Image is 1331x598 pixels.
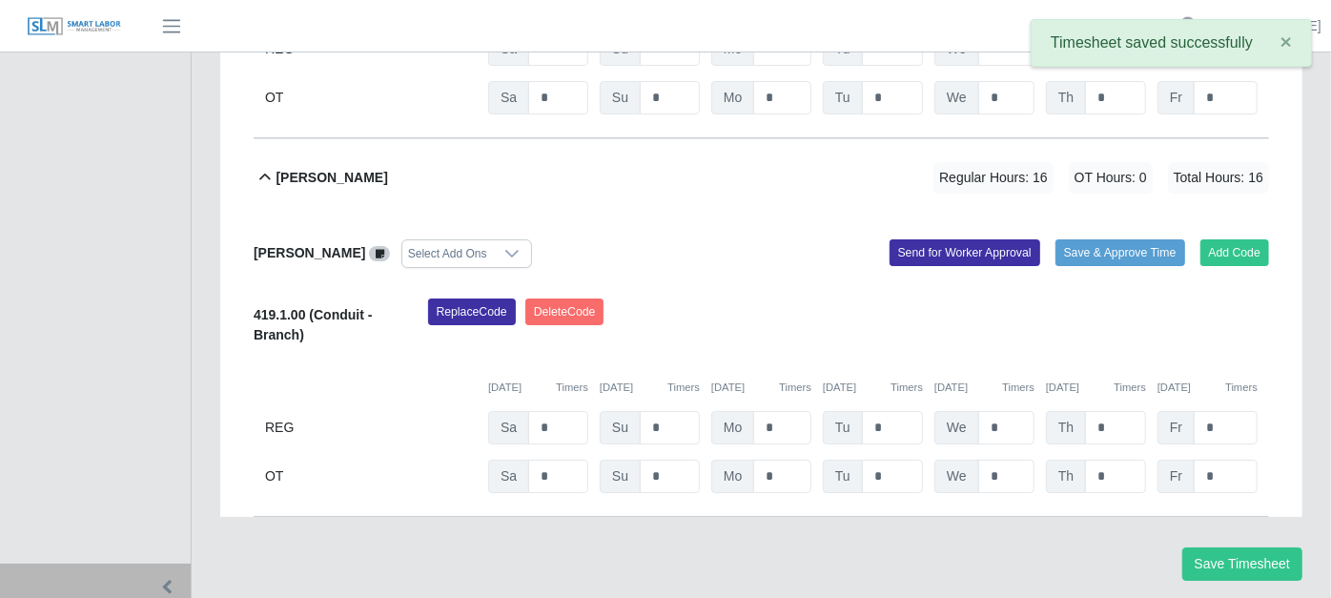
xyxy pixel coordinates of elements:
[779,380,811,396] button: Timers
[265,460,477,493] div: OT
[600,81,641,114] span: Su
[711,460,754,493] span: Mo
[265,81,477,114] div: OT
[488,411,529,444] span: Sa
[667,380,700,396] button: Timers
[1157,380,1258,396] div: [DATE]
[933,162,1054,194] span: Regular Hours: 16
[369,245,390,260] a: View/Edit Notes
[1046,460,1086,493] span: Th
[1055,239,1185,266] button: Save & Approve Time
[1168,162,1269,194] span: Total Hours: 16
[1157,460,1195,493] span: Fr
[1046,380,1146,396] div: [DATE]
[600,411,641,444] span: Su
[890,239,1040,266] button: Send for Worker Approval
[1069,162,1153,194] span: OT Hours: 0
[1212,16,1321,36] a: [PERSON_NAME]
[1200,239,1270,266] button: Add Code
[891,380,923,396] button: Timers
[402,240,493,267] div: Select Add Ons
[488,81,529,114] span: Sa
[556,380,588,396] button: Timers
[1031,19,1312,67] div: Timesheet saved successfully
[1046,411,1086,444] span: Th
[1280,31,1292,52] span: ×
[265,411,477,444] div: REG
[600,460,641,493] span: Su
[1182,547,1302,581] button: Save Timesheet
[27,16,122,37] img: SLM Logo
[823,411,863,444] span: Tu
[488,460,529,493] span: Sa
[1157,411,1195,444] span: Fr
[934,81,979,114] span: We
[254,139,1269,217] button: [PERSON_NAME] Regular Hours: 16 OT Hours: 0 Total Hours: 16
[1002,380,1034,396] button: Timers
[254,307,372,342] b: 419.1.00 (Conduit - Branch)
[711,380,811,396] div: [DATE]
[934,411,979,444] span: We
[934,460,979,493] span: We
[428,299,516,325] button: ReplaceCode
[711,81,754,114] span: Mo
[1225,380,1258,396] button: Timers
[276,168,387,188] b: [PERSON_NAME]
[823,81,863,114] span: Tu
[934,380,1034,396] div: [DATE]
[488,380,588,396] div: [DATE]
[600,380,700,396] div: [DATE]
[1157,81,1195,114] span: Fr
[823,460,863,493] span: Tu
[711,411,754,444] span: Mo
[1114,380,1146,396] button: Timers
[525,299,604,325] button: DeleteCode
[1046,81,1086,114] span: Th
[823,380,923,396] div: [DATE]
[254,245,365,260] b: [PERSON_NAME]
